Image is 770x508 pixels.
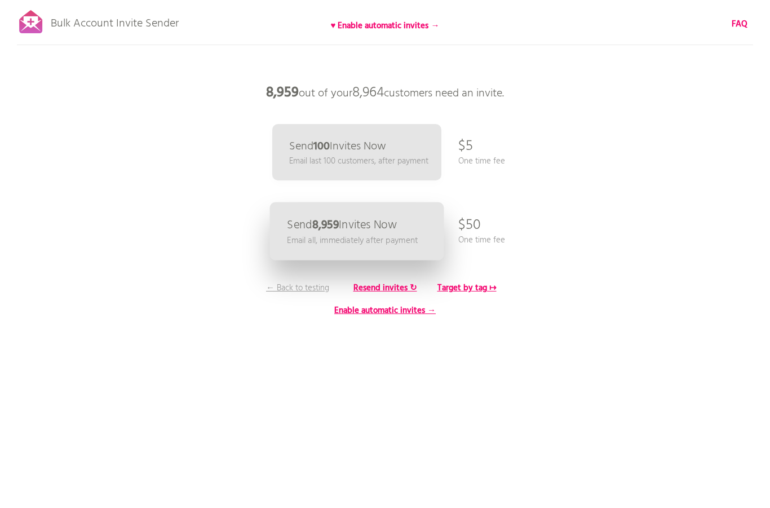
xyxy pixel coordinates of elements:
span: 8,964 [352,82,384,104]
p: out of your customers need an invite. [216,76,554,110]
b: Resend invites ↻ [353,281,417,295]
b: FAQ [732,17,747,31]
a: Send100Invites Now Email last 100 customers, after payment [272,124,441,180]
p: Bulk Account Invite Sender [51,7,179,35]
a: FAQ [732,18,747,30]
p: ← Back to testing [255,282,340,294]
a: Send8,959Invites Now Email all, immediately after payment [270,202,444,260]
p: Email last 100 customers, after payment [289,155,428,167]
b: 8,959 [266,82,299,104]
p: Send Invites Now [289,141,386,152]
b: 8,959 [312,216,339,235]
b: ♥ Enable automatic invites → [331,19,440,33]
p: One time fee [458,234,505,246]
p: Send Invites Now [287,219,397,231]
b: Target by tag ↦ [437,281,497,295]
p: Email all, immediately after payment [287,234,418,247]
p: $5 [458,130,473,164]
b: 100 [313,138,330,156]
b: Enable automatic invites → [334,304,436,317]
p: One time fee [458,155,505,167]
p: $50 [458,209,481,242]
